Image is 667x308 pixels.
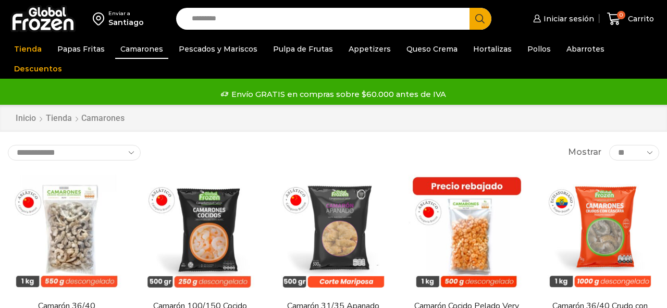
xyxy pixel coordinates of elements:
[468,39,517,59] a: Hortalizas
[52,39,110,59] a: Papas Fritas
[174,39,263,59] a: Pescados y Mariscos
[8,145,141,161] select: Pedido de la tienda
[617,11,625,19] span: 0
[9,39,47,59] a: Tienda
[561,39,610,59] a: Abarrotes
[93,10,108,28] img: address-field-icon.svg
[625,14,654,24] span: Carrito
[9,59,67,79] a: Descuentos
[115,39,168,59] a: Camarones
[108,10,144,17] div: Enviar a
[604,7,657,31] a: 0 Carrito
[401,39,463,59] a: Queso Crema
[568,146,601,158] span: Mostrar
[15,113,125,125] nav: Breadcrumb
[470,8,491,30] button: Search button
[45,113,72,125] a: Tienda
[530,8,594,29] a: Iniciar sesión
[541,14,594,24] span: Iniciar sesión
[268,39,338,59] a: Pulpa de Frutas
[108,17,144,28] div: Santiago
[81,113,125,123] h1: Camarones
[343,39,396,59] a: Appetizers
[15,113,36,125] a: Inicio
[522,39,556,59] a: Pollos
